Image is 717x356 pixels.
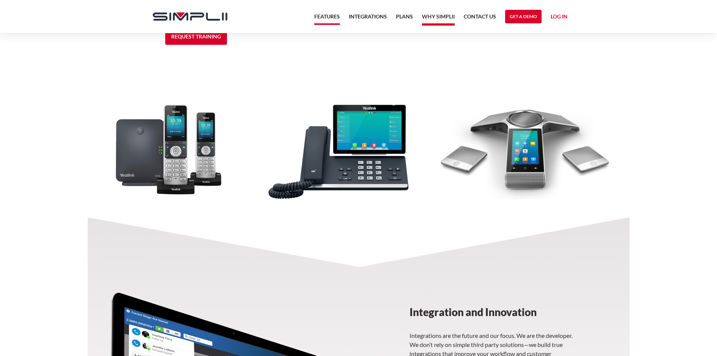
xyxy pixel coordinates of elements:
a: Get a Demo [505,10,542,23]
img: Simplii [153,12,227,21]
a: Log in [551,12,568,23]
a: Request Training [165,28,227,45]
h3: Integration and Innovation [409,306,579,318]
a: Contact US [464,12,496,26]
a: Integrations [349,12,387,26]
a: Plans [396,12,413,26]
a: Why Simplii [422,12,455,26]
a: Features [314,12,340,25]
